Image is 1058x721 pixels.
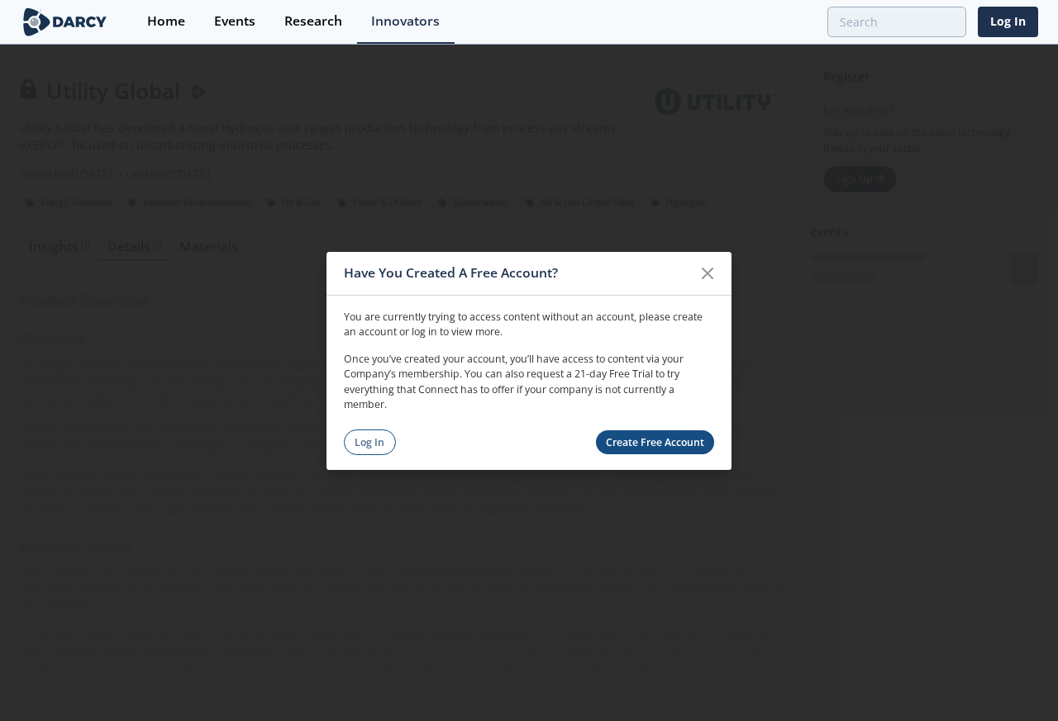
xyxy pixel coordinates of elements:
div: Research [284,15,342,28]
div: Innovators [371,15,440,28]
img: logo-wide.svg [20,7,110,36]
input: Advanced Search [827,7,966,37]
a: Log In [978,7,1038,37]
div: Events [214,15,255,28]
a: Create Free Account [596,430,715,454]
div: Home [147,15,185,28]
p: You are currently trying to access content without an account, please create an account or log in... [344,310,714,340]
a: Log In [344,429,396,455]
div: Have You Created A Free Account? [344,258,692,289]
p: Once you’ve created your account, you’ll have access to content via your Company’s membership. Yo... [344,352,714,413]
